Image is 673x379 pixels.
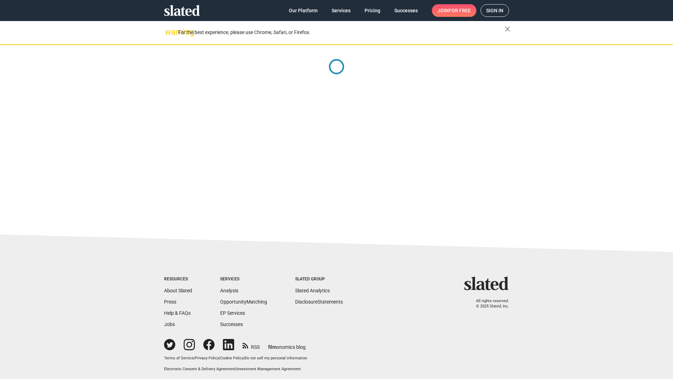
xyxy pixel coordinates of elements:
[481,4,509,17] a: Sign in
[220,288,238,293] a: Analysis
[359,4,386,17] a: Pricing
[219,356,220,360] span: |
[194,356,195,360] span: |
[295,288,330,293] a: Slated Analytics
[365,4,380,17] span: Pricing
[237,367,301,371] a: Investment Management Agreement
[332,4,351,17] span: Services
[164,299,176,305] a: Press
[295,277,343,282] div: Slated Group
[244,356,245,360] span: |
[220,321,243,327] a: Successes
[432,4,476,17] a: Joinfor free
[164,321,175,327] a: Jobs
[437,4,471,17] span: Join
[164,277,192,282] div: Resources
[283,4,323,17] a: Our Platform
[164,310,191,316] a: Help & FAQs
[268,344,277,350] span: film
[164,288,192,293] a: About Slated
[503,25,512,33] mat-icon: close
[469,299,509,309] p: All rights reserved. © 2025 Slated, Inc.
[389,4,423,17] a: Successes
[164,356,194,360] a: Terms of Service
[164,367,236,371] a: Electronic Consent & Delivery Agreement
[236,367,237,371] span: |
[165,28,173,36] mat-icon: warning
[220,299,267,305] a: OpportunityMatching
[220,310,245,316] a: EP Services
[289,4,318,17] span: Our Platform
[243,340,260,351] a: RSS
[178,28,505,37] div: For the best experience, please use Chrome, Safari, or Firefox.
[449,4,471,17] span: for free
[268,338,306,351] a: filmonomics blog
[195,356,219,360] a: Privacy Policy
[295,299,343,305] a: DisclosureStatements
[220,277,267,282] div: Services
[326,4,356,17] a: Services
[486,5,503,16] span: Sign in
[394,4,418,17] span: Successes
[220,356,244,360] a: Cookie Policy
[245,356,307,361] button: Do not sell my personal information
